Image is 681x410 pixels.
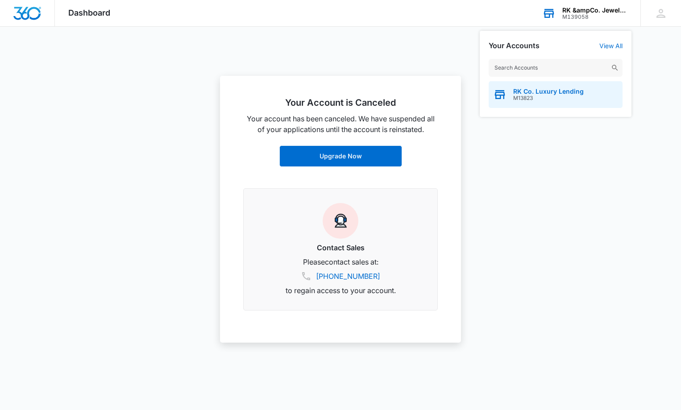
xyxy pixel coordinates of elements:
p: Please contact sales at: to regain access to your account. [254,257,427,296]
h2: Your Account is Canceled [243,97,438,108]
span: Dashboard [68,8,110,17]
h3: Contact Sales [254,242,427,253]
span: RK Co. Luxury Lending [513,88,584,95]
a: View All [599,42,623,50]
input: Search Accounts [489,59,623,77]
a: Upgrade Now [279,145,402,167]
h2: Your Accounts [489,41,540,50]
span: M13823 [513,95,584,101]
p: Your account has been canceled. We have suspended all of your applications until the account is r... [243,113,438,135]
div: account name [562,7,627,14]
a: [PHONE_NUMBER] [316,271,380,282]
button: RK Co. Luxury LendingM13823 [489,81,623,108]
div: account id [562,14,627,20]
